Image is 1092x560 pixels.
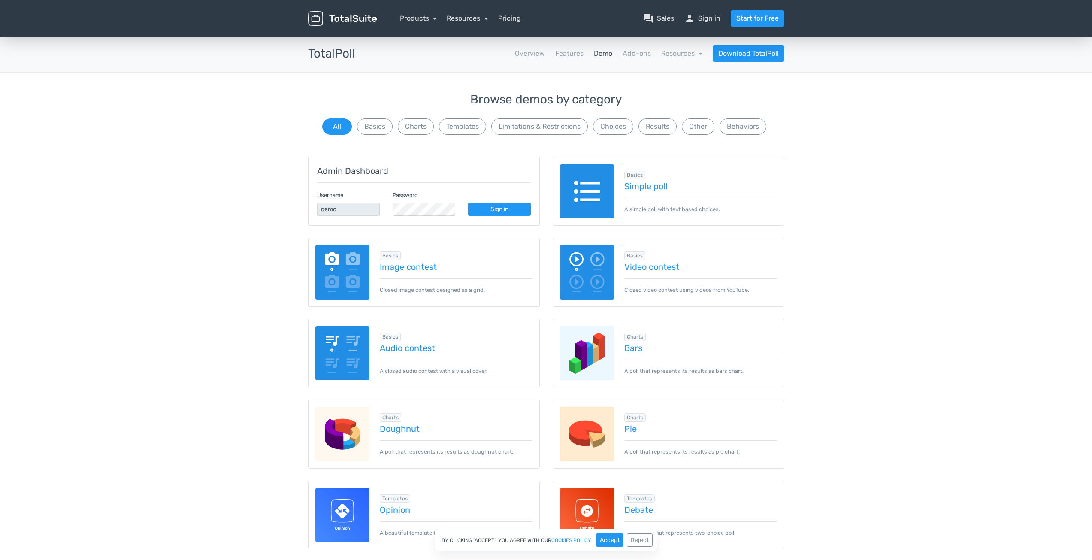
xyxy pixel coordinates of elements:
a: Opinion [380,505,532,515]
p: A poll that represents its results as bars chart. [624,360,777,375]
a: Resources [447,14,488,22]
a: Simple poll [624,182,777,191]
button: Accept [596,533,623,547]
span: Browse all in Basics [624,251,645,260]
span: Browse all in Basics [380,251,401,260]
a: Pie [624,424,777,433]
span: person [684,13,695,24]
a: Audio contest [380,343,532,353]
span: Browse all in Charts [624,413,646,422]
label: Username [317,191,343,199]
h3: Browse demos by category [308,93,784,106]
span: Browse all in Basics [380,333,401,341]
img: video-poll.png.webp [560,245,614,300]
button: All [322,118,352,135]
img: opinion-template-for-totalpoll.svg [315,488,370,542]
h3: TotalPoll [308,47,355,61]
a: Add-ons [623,48,651,59]
span: question_answer [643,13,653,24]
p: A beautiful template that represents a two-choice poll [380,521,532,537]
a: Image contest [380,262,532,272]
a: Bars [624,343,777,353]
a: Demo [594,48,612,59]
span: Browse all in Basics [624,171,645,179]
a: Overview [515,48,545,59]
p: A simple poll with text based choices. [624,198,777,213]
button: Choices [593,118,633,135]
img: audio-poll.png.webp [315,326,370,381]
a: personSign in [684,13,720,24]
img: charts-bars.png.webp [560,326,614,381]
button: Basics [357,118,393,135]
button: Behaviors [720,118,766,135]
img: TotalSuite for WordPress [308,11,377,26]
button: Results [638,118,677,135]
a: question_answerSales [643,13,674,24]
p: Closed video contest using videos from YouTube. [624,278,777,294]
a: Features [555,48,584,59]
button: Other [682,118,714,135]
a: Download TotalPoll [713,45,784,62]
a: Products [400,14,437,22]
img: charts-pie.png.webp [560,407,614,461]
a: Doughnut [380,424,532,433]
a: Sign in [468,203,531,216]
a: Video contest [624,262,777,272]
button: Templates [439,118,486,135]
img: image-poll.png.webp [315,245,370,300]
a: cookies policy [551,538,591,543]
p: A poll that represents its results as doughnut chart. [380,440,532,456]
img: charts-doughnut.png.webp [315,407,370,461]
img: text-poll.png.webp [560,164,614,219]
a: Start for Free [731,10,784,27]
img: debate-template-for-totalpoll.svg [560,488,614,542]
button: Limitations & Restrictions [491,118,588,135]
span: Browse all in Charts [380,413,401,422]
a: Debate [624,505,777,515]
div: By clicking "Accept", you agree with our . [435,529,657,551]
p: A closed audio contest with a visual cover. [380,360,532,375]
p: A poll that represents its results as pie chart. [624,440,777,456]
h5: Admin Dashboard [317,166,531,176]
span: Browse all in Templates [624,494,655,503]
p: Closed image contest designed as a grid. [380,278,532,294]
a: Resources [661,49,702,58]
button: Charts [398,118,434,135]
a: Pricing [498,13,521,24]
span: Browse all in Templates [380,494,410,503]
label: Password [393,191,418,199]
span: Browse all in Charts [624,333,646,341]
p: A template that represents two-choice poll. [624,521,777,537]
button: Reject [627,533,653,547]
